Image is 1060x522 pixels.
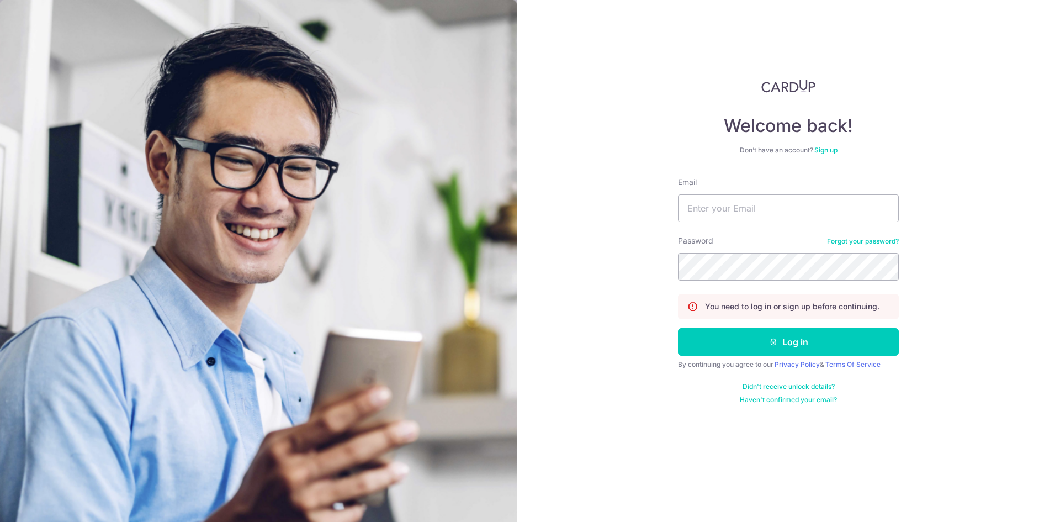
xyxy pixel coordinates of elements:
[705,301,879,312] p: You need to log in or sign up before continuing.
[761,80,815,93] img: CardUp Logo
[775,360,820,368] a: Privacy Policy
[678,360,899,369] div: By continuing you agree to our &
[814,146,838,154] a: Sign up
[825,360,881,368] a: Terms Of Service
[678,115,899,137] h4: Welcome back!
[678,177,697,188] label: Email
[827,237,899,246] a: Forgot your password?
[678,328,899,356] button: Log in
[678,235,713,246] label: Password
[678,146,899,155] div: Don’t have an account?
[678,194,899,222] input: Enter your Email
[743,382,835,391] a: Didn't receive unlock details?
[740,396,837,404] a: Haven't confirmed your email?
